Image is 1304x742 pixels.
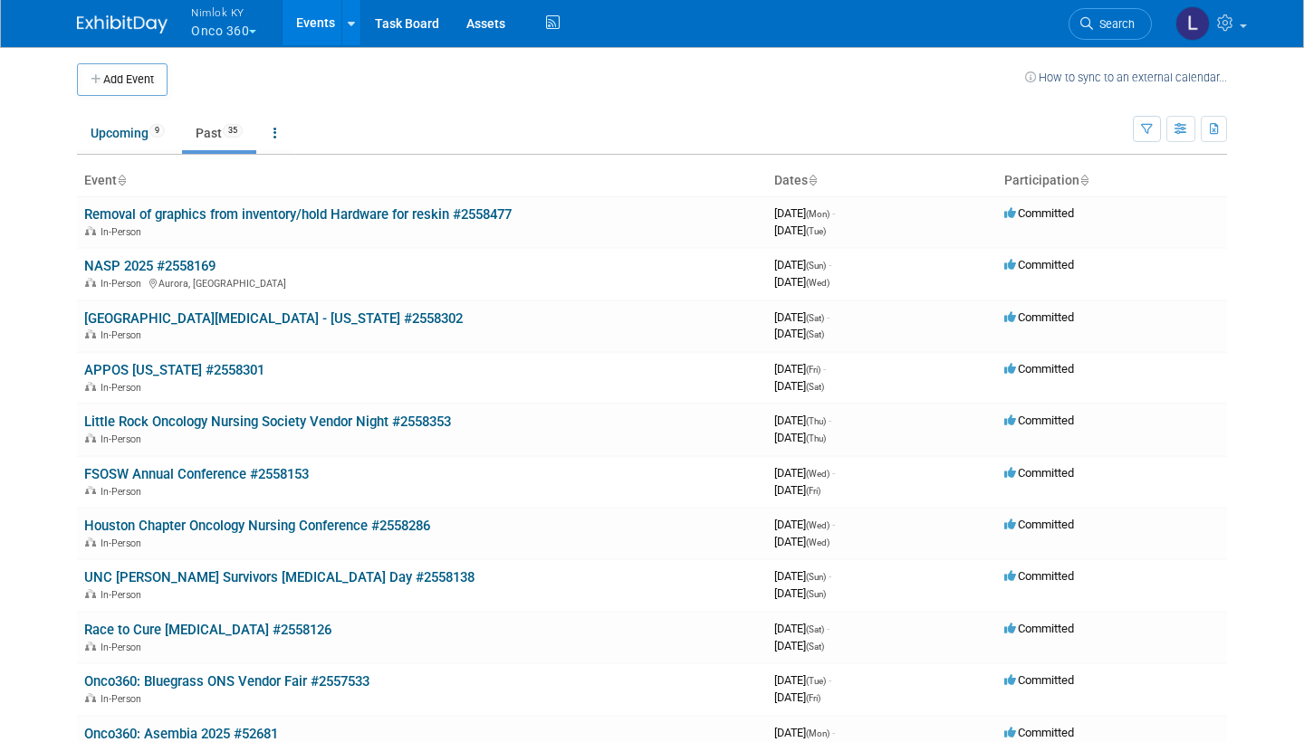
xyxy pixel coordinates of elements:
th: Dates [767,166,997,196]
span: - [832,726,835,739]
span: (Fri) [806,693,820,703]
span: In-Person [101,329,147,341]
span: In-Person [101,642,147,653]
span: Committed [1004,673,1074,687]
span: [DATE] [774,690,820,704]
span: Committed [1004,726,1074,739]
span: Committed [1004,466,1074,480]
span: (Tue) [806,676,826,686]
a: Little Rock Oncology Nursing Society Vendor Night #2558353 [84,414,451,430]
span: - [829,569,831,583]
span: [DATE] [774,362,826,376]
div: Aurora, [GEOGRAPHIC_DATA] [84,275,760,290]
span: - [827,622,829,635]
span: [DATE] [774,483,820,497]
span: [DATE] [774,726,835,739]
span: (Thu) [806,433,826,443]
span: In-Person [101,589,147,601]
a: Upcoming9 [77,116,178,150]
a: Past35 [182,116,256,150]
span: [DATE] [774,639,824,652]
span: [DATE] [774,258,831,271]
img: In-Person Event [85,589,96,598]
a: FSOSW Annual Conference #2558153 [84,466,309,482]
span: In-Person [101,537,147,549]
span: (Sat) [806,624,824,634]
img: In-Person Event [85,278,96,287]
a: Search [1069,8,1152,40]
span: [DATE] [774,275,829,289]
span: [DATE] [774,206,835,220]
span: (Fri) [806,365,820,375]
a: Sort by Event Name [117,173,126,187]
span: (Mon) [806,209,829,219]
span: [DATE] [774,622,829,635]
span: Committed [1004,622,1074,635]
img: In-Person Event [85,642,96,651]
span: Committed [1004,569,1074,583]
span: In-Person [101,382,147,394]
span: (Fri) [806,486,820,496]
span: [DATE] [774,466,835,480]
span: - [832,518,835,531]
a: NASP 2025 #2558169 [84,258,216,274]
span: In-Person [101,486,147,498]
span: [DATE] [774,414,831,427]
a: How to sync to an external calendar... [1025,71,1227,84]
span: In-Person [101,226,147,238]
span: Committed [1004,206,1074,220]
span: (Sat) [806,382,824,392]
span: In-Person [101,278,147,290]
a: Sort by Start Date [808,173,817,187]
span: [DATE] [774,535,829,548]
img: ExhibitDay [77,15,168,33]
img: In-Person Event [85,537,96,547]
a: Onco360: Asembia 2025 #52681 [84,726,278,742]
span: Committed [1004,362,1074,376]
a: Houston Chapter Oncology Nursing Conference #2558286 [84,518,430,534]
span: (Tue) [806,226,826,236]
span: (Wed) [806,537,829,547]
span: [DATE] [774,518,835,531]
span: Committed [1004,414,1074,427]
span: (Sun) [806,261,826,271]
span: [DATE] [774,379,824,393]
a: Race to Cure [MEDICAL_DATA] #2558126 [84,622,331,638]
span: (Sat) [806,329,824,339]
a: Sort by Participation Type [1079,173,1088,187]
span: [DATE] [774,673,831,687]
span: (Sat) [806,313,824,323]
th: Participation [997,166,1227,196]
a: APPOS [US_STATE] #2558301 [84,362,264,378]
span: - [832,466,835,480]
span: [DATE] [774,586,826,600]
span: Committed [1004,518,1074,531]
img: In-Person Event [85,433,96,442]
span: Nimlok KY [191,3,256,22]
span: (Wed) [806,469,829,479]
span: (Mon) [806,728,829,738]
span: - [827,310,829,324]
img: In-Person Event [85,329,96,338]
span: - [829,673,831,687]
span: Search [1093,17,1135,31]
span: (Sat) [806,642,824,652]
span: In-Person [101,433,147,445]
th: Event [77,166,767,196]
span: - [832,206,835,220]
span: [DATE] [774,569,831,583]
span: (Wed) [806,278,829,288]
span: (Wed) [806,520,829,530]
img: In-Person Event [85,486,96,495]
span: 35 [223,124,243,138]
span: (Sun) [806,572,826,582]
a: Removal of graphics from inventory/hold Hardware for reskin #2558477 [84,206,512,223]
span: - [823,362,826,376]
button: Add Event [77,63,168,96]
span: [DATE] [774,224,826,237]
img: In-Person Event [85,382,96,391]
span: Committed [1004,310,1074,324]
img: In-Person Event [85,693,96,702]
img: In-Person Event [85,226,96,235]
span: [DATE] [774,327,824,340]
